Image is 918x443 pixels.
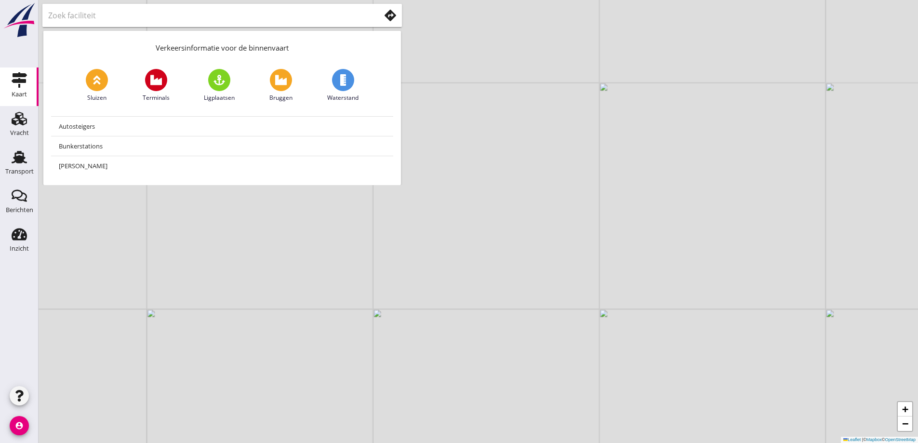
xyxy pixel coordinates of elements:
[841,437,918,443] div: © ©
[10,245,29,252] div: Inzicht
[898,402,912,416] a: Zoom in
[5,168,34,175] div: Transport
[204,94,235,102] span: Ligplaatsen
[87,94,106,102] span: Sluizen
[43,31,401,61] div: Verkeersinformatie voor de binnenvaart
[862,437,863,442] span: |
[327,94,359,102] span: Waterstand
[10,130,29,136] div: Vracht
[143,94,170,102] span: Terminals
[59,121,386,132] div: Autosteigers
[269,69,293,102] a: Bruggen
[86,69,108,102] a: Sluizen
[885,437,916,442] a: OpenStreetMap
[6,207,33,213] div: Berichten
[866,437,882,442] a: Mapbox
[902,403,908,415] span: +
[269,94,293,102] span: Bruggen
[12,91,27,97] div: Kaart
[48,8,367,23] input: Zoek faciliteit
[898,416,912,431] a: Zoom out
[327,69,359,102] a: Waterstand
[59,160,386,172] div: [PERSON_NAME]
[10,416,29,435] i: account_circle
[59,140,386,152] div: Bunkerstations
[2,2,37,38] img: logo-small.a267ee39.svg
[204,69,235,102] a: Ligplaatsen
[902,417,908,430] span: −
[143,69,170,102] a: Terminals
[843,437,861,442] a: Leaflet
